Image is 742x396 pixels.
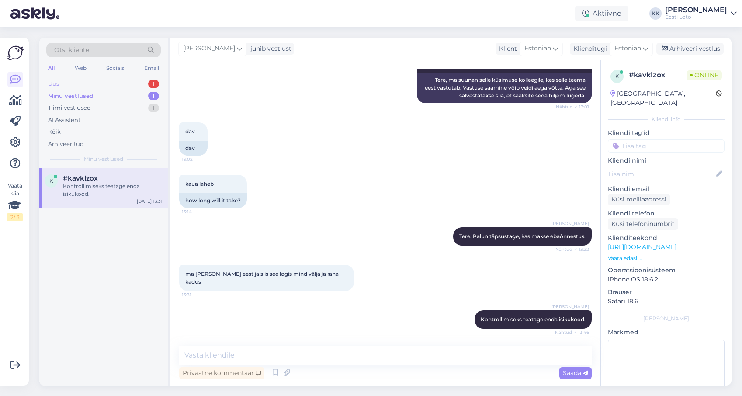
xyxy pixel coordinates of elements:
span: Tere. Palun täpsustage, kas makse ebaõnnestus. [459,233,586,240]
span: Minu vestlused [84,155,123,163]
span: Kontrollimiseks teatage enda isikukood. [481,316,586,323]
p: Kliendi telefon [608,209,725,218]
div: Arhiveeritud [48,140,84,149]
span: Otsi kliente [54,45,89,55]
div: Privaatne kommentaar [179,367,264,379]
div: [PERSON_NAME] [665,7,727,14]
span: Estonian [524,44,551,53]
span: ma [PERSON_NAME] eest ja siis see logis mind välja ja raha kadus [185,271,340,285]
div: 1 [148,104,159,112]
span: 13:02 [182,156,215,163]
p: iPhone OS 18.6.2 [608,275,725,284]
p: Operatsioonisüsteem [608,266,725,275]
span: Estonian [614,44,641,53]
span: [PERSON_NAME] [183,44,235,53]
span: k [49,177,53,184]
div: juhib vestlust [247,44,291,53]
div: Eesti Loto [665,14,727,21]
div: Email [142,63,161,74]
div: Arhiveeri vestlus [656,43,724,55]
div: [PERSON_NAME] [608,315,725,323]
a: [PERSON_NAME]Eesti Loto [665,7,737,21]
div: Web [73,63,88,74]
p: Märkmed [608,328,725,337]
p: Kliendi email [608,184,725,194]
div: [DATE] 13:31 [137,198,163,205]
input: Lisa nimi [608,169,714,179]
div: Klienditugi [570,44,607,53]
span: dav [185,128,195,135]
div: Vaata siia [7,182,23,221]
span: 13:31 [182,292,215,298]
div: [GEOGRAPHIC_DATA], [GEOGRAPHIC_DATA] [610,89,716,108]
img: Askly Logo [7,45,24,61]
span: [PERSON_NAME] [551,220,589,227]
div: Kõik [48,128,61,136]
span: Nähtud ✓ 13:46 [555,329,589,336]
div: Aktiivne [575,6,628,21]
div: how long will it take? [179,193,247,208]
div: AI Assistent [48,116,80,125]
div: All [46,63,56,74]
span: k [615,73,619,80]
span: Nähtud ✓ 13:22 [555,246,589,253]
div: 1 [148,92,159,101]
div: Uus [48,80,59,88]
p: Kliendi tag'id [608,129,725,138]
span: #kavklzox [63,174,98,182]
div: 2 / 3 [7,213,23,221]
div: dav [179,141,208,156]
div: # kavklzox [629,70,687,80]
div: KK [649,7,662,20]
span: Nähtud ✓ 13:01 [556,104,589,110]
span: [PERSON_NAME] [551,303,589,310]
div: Küsi telefoninumbrit [608,218,678,230]
span: Saada [563,369,588,377]
p: Safari 18.6 [608,297,725,306]
p: Vaata edasi ... [608,254,725,262]
div: Kontrollimiseks teatage enda isikukood. [63,182,163,198]
div: 1 [148,80,159,88]
div: Socials [104,63,126,74]
div: Tere, ma suunan selle küsimuse kolleegile, kes selle teema eest vastutab. Vastuse saamine võib ve... [417,73,592,103]
div: Minu vestlused [48,92,94,101]
span: kaua laheb [185,181,214,187]
p: Klienditeekond [608,233,725,243]
span: Online [687,70,722,80]
div: Kliendi info [608,115,725,123]
p: Kliendi nimi [608,156,725,165]
div: Küsi meiliaadressi [608,194,670,205]
span: 13:14 [182,208,215,215]
p: Brauser [608,288,725,297]
div: Tiimi vestlused [48,104,91,112]
input: Lisa tag [608,139,725,153]
div: Klient [496,44,517,53]
a: [URL][DOMAIN_NAME] [608,243,676,251]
